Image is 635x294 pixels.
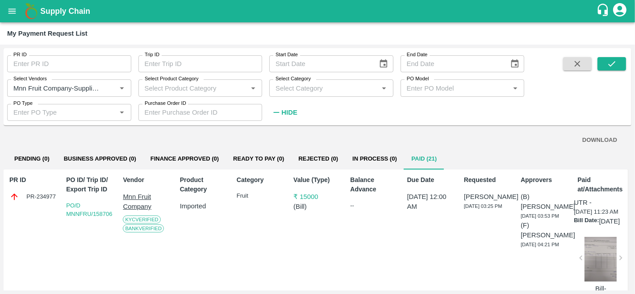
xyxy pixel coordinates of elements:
[464,175,512,185] p: Requested
[10,82,102,94] input: Select Vendor
[350,175,398,194] p: Balance Advance
[180,175,228,194] p: Product Category
[276,75,311,83] label: Select Category
[138,104,263,121] input: Enter Purchase Order ID
[116,107,128,118] button: Open
[464,203,502,209] span: [DATE] 03:25 PM
[521,220,569,240] p: (F) [PERSON_NAME]
[7,55,131,72] input: Enter PR ID
[521,242,559,247] span: [DATE] 04:21 PM
[180,201,228,211] p: Imported
[269,55,372,72] input: Start Date
[407,75,429,83] label: PO Model
[123,224,164,232] span: Bank Verified
[403,82,507,94] input: Enter PO Model
[145,100,186,107] label: Purchase Order ID
[123,192,171,212] p: Mnn Fruit Company
[510,82,521,94] button: Open
[9,192,58,202] div: PR-234977
[574,198,592,207] p: UTR -
[378,82,390,94] button: Open
[521,192,569,212] p: (B) [PERSON_NAME]
[574,216,599,226] p: Bill Date:
[345,148,404,170] button: In Process (0)
[40,5,596,17] a: Supply Chain
[577,175,626,194] p: Paid at/Attachments
[247,82,259,94] button: Open
[579,133,621,148] button: DOWNLOAD
[145,75,199,83] label: Select Product Category
[123,215,160,224] span: KYC Verified
[66,175,114,194] p: PO ID/ Trip ID/ Export Trip ID
[13,100,33,107] label: PO Type
[237,192,285,200] p: Fruit
[138,55,263,72] input: Enter Trip ID
[407,192,455,212] p: [DATE] 12:00 AM
[237,175,285,185] p: Category
[13,75,47,83] label: Select Vendors
[506,55,523,72] button: Choose date
[407,51,427,58] label: End Date
[375,55,392,72] button: Choose date
[57,148,143,170] button: Business Approved (0)
[226,148,291,170] button: Ready To Pay (0)
[66,202,112,218] a: PO/D MNNFRU/158706
[2,1,22,21] button: open drawer
[7,148,57,170] button: Pending (0)
[22,2,40,20] img: logo
[407,175,455,185] p: Due Date
[141,82,245,94] input: Select Product Category
[291,148,345,170] button: Rejected (0)
[404,148,444,170] button: Paid (21)
[293,202,342,211] p: ( Bill )
[116,82,128,94] button: Open
[9,175,58,185] p: PR ID
[13,51,27,58] label: PR ID
[350,201,398,210] div: --
[10,107,114,118] input: Enter PO Type
[464,192,512,202] p: [PERSON_NAME]
[276,51,298,58] label: Start Date
[272,82,376,94] input: Select Category
[521,213,559,219] span: [DATE] 03:53 PM
[401,55,503,72] input: End Date
[293,192,342,202] p: ₹ 15000
[143,148,226,170] button: Finance Approved (0)
[145,51,159,58] label: Trip ID
[7,28,88,39] div: My Payment Request List
[612,2,628,21] div: account of current user
[521,175,569,185] p: Approvers
[599,216,620,226] p: [DATE]
[40,7,90,16] b: Supply Chain
[596,3,612,19] div: customer-support
[281,109,297,116] strong: Hide
[293,175,342,185] p: Value (Type)
[269,105,300,120] button: Hide
[123,175,171,185] p: Vendor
